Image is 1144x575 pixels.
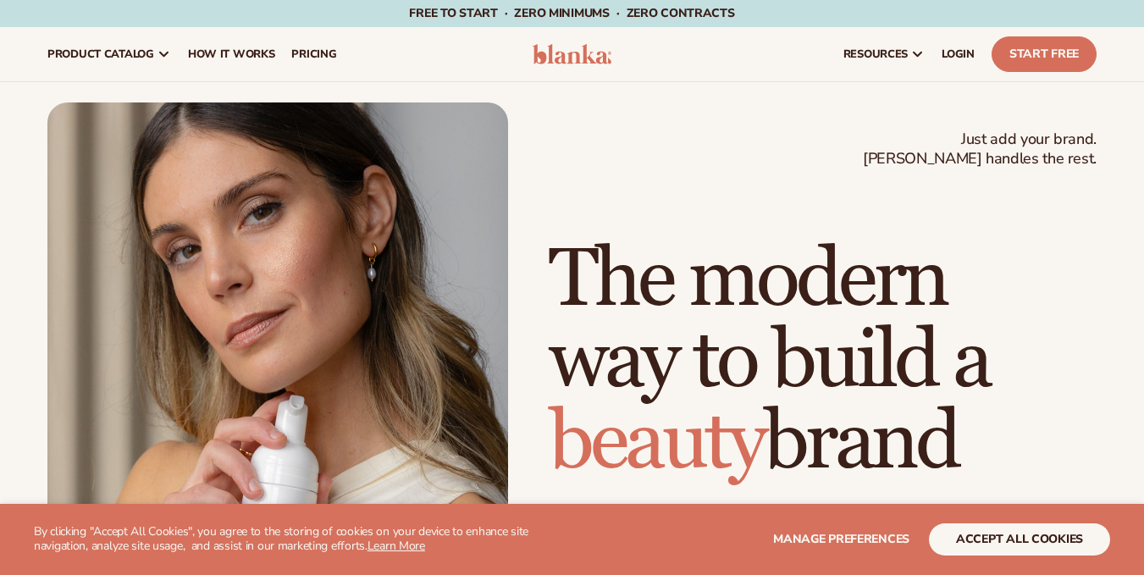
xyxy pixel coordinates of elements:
[863,130,1097,169] span: Just add your brand. [PERSON_NAME] handles the rest.
[188,47,275,61] span: How It Works
[992,36,1097,72] a: Start Free
[180,27,284,81] a: How It Works
[39,27,180,81] a: product catalog
[34,525,565,554] p: By clicking "Accept All Cookies", you agree to the storing of cookies on your device to enhance s...
[283,27,345,81] a: pricing
[549,240,1097,484] h1: The modern way to build a brand
[835,27,933,81] a: resources
[368,538,425,554] a: Learn More
[291,47,336,61] span: pricing
[929,523,1110,556] button: accept all cookies
[773,531,909,547] span: Manage preferences
[942,47,975,61] span: LOGIN
[533,44,612,64] img: logo
[773,523,909,556] button: Manage preferences
[47,47,154,61] span: product catalog
[843,47,908,61] span: resources
[933,27,983,81] a: LOGIN
[409,5,734,21] span: Free to start · ZERO minimums · ZERO contracts
[549,393,764,492] span: beauty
